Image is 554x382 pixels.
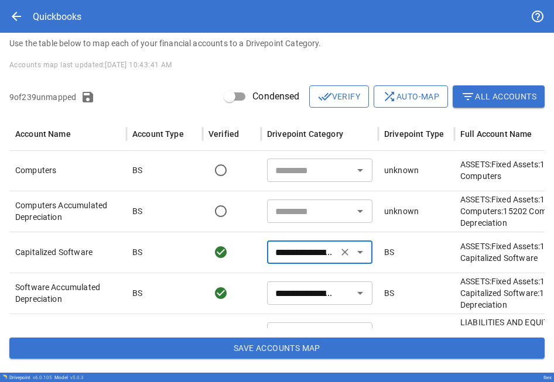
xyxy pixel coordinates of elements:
button: Open [352,285,368,301]
p: BS [384,287,394,299]
p: Capitalized Software [15,246,121,258]
div: Account Name [15,129,71,139]
button: All Accounts [453,85,545,108]
button: Save Accounts Map [9,338,545,359]
p: Computers Accumulated Depreciation [15,199,121,223]
p: Software Accumulated Depreciation [15,281,121,305]
button: Open [352,162,368,178]
div: Quickbooks [33,11,81,22]
p: unknown [384,164,419,176]
p: Computers [15,164,121,176]
p: BS [132,287,142,299]
p: unknown [384,205,419,217]
button: Open [352,244,368,260]
span: Condensed [252,90,299,104]
span: shuffle [382,90,396,104]
div: Drivepoint [9,375,52,380]
span: Accounts map last updated: [DATE] 10:43:41 AM [9,61,172,69]
p: BS [132,205,142,217]
span: v 5.0.3 [70,375,84,380]
span: v 6.0.105 [33,375,52,380]
span: arrow_back [9,9,23,23]
div: Account Type [132,129,184,139]
div: Drivepoint Type [384,129,444,139]
p: BS [132,246,142,258]
button: Verify [309,85,369,108]
div: Drivepoint Category [267,129,343,139]
img: Drivepoint [2,374,7,379]
div: Ibex [543,375,552,380]
span: done_all [318,90,332,104]
button: Auto-map [374,85,448,108]
p: 9 of 239 unmapped [9,91,76,103]
p: BS [132,164,142,176]
p: Use the table below to map each of your financial accounts to a Drivepoint Category. [9,37,545,49]
div: Model [54,375,84,380]
button: Open [352,203,368,219]
div: Full Account Name [460,129,532,139]
div: Verified [208,129,239,139]
button: Clear [337,244,353,260]
span: filter_list [461,90,475,104]
p: BS [384,246,394,258]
